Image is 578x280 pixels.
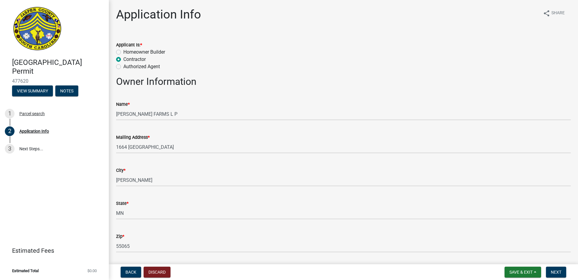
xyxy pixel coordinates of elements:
button: Back [121,267,141,278]
button: shareShare [538,7,570,19]
div: Application Info [19,129,49,133]
div: 1 [5,109,15,118]
button: Next [546,267,566,278]
h2: Owner Information [116,76,571,87]
label: City [116,168,125,173]
button: View Summary [12,85,53,96]
span: Save & Exit [509,270,533,275]
a: Estimated Fees [5,245,99,257]
h1: Application Info [116,7,201,22]
span: Share [551,10,565,17]
div: Parcel search [19,112,45,116]
wm-modal-confirm: Notes [55,89,78,94]
div: 2 [5,126,15,136]
button: Save & Exit [505,267,541,278]
div: 3 [5,144,15,154]
h4: [GEOGRAPHIC_DATA] Permit [12,58,104,76]
label: Authorized Agent [123,63,160,70]
span: 477620 [12,78,97,84]
span: Estimated Total [12,269,39,273]
span: $0.00 [87,269,97,273]
label: Zip [116,235,124,239]
label: Applicant Is: [116,43,142,47]
img: Jasper County, South Carolina [12,6,63,52]
label: Mailing Address [116,135,150,140]
label: Homeowner Builder [123,48,165,56]
label: Contractor [123,56,146,63]
button: Discard [144,267,170,278]
wm-modal-confirm: Summary [12,89,53,94]
span: Back [125,270,136,275]
span: Next [551,270,561,275]
label: State [116,202,128,206]
i: share [543,10,550,17]
button: Notes [55,85,78,96]
label: Name [116,102,130,107]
